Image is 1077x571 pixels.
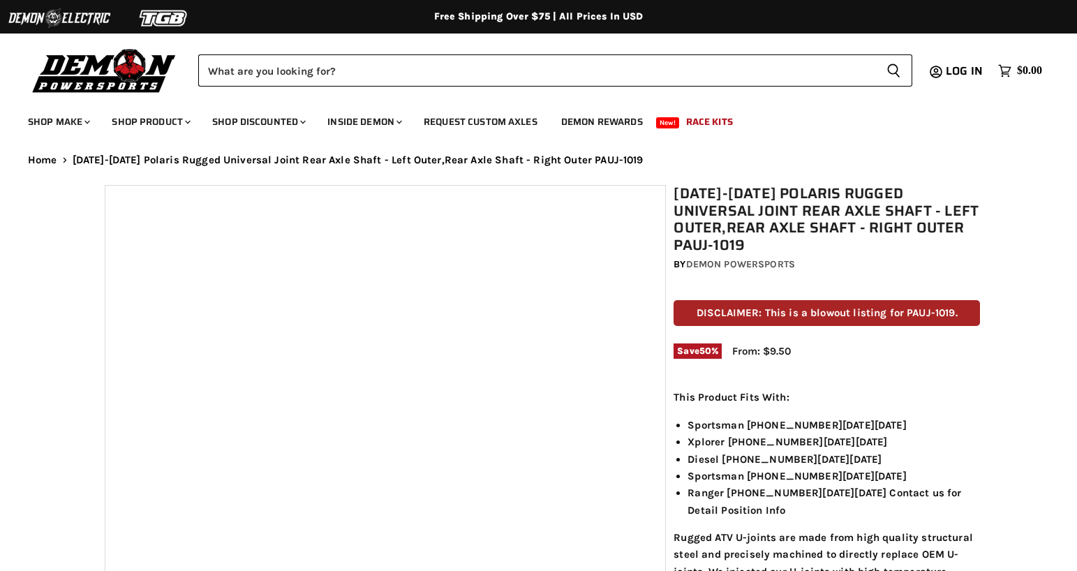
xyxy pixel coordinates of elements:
a: Inside Demon [317,107,410,136]
input: Search [198,54,875,87]
li: Xplorer [PHONE_NUMBER][DATE][DATE] [688,433,980,450]
span: From: $9.50 [732,345,791,357]
a: $0.00 [991,61,1049,81]
img: Demon Powersports [28,45,181,95]
span: $0.00 [1017,64,1042,77]
img: TGB Logo 2 [112,5,216,31]
span: Log in [946,62,983,80]
button: Search [875,54,912,87]
li: Diesel [PHONE_NUMBER][DATE][DATE] [688,451,980,468]
li: Ranger [PHONE_NUMBER][DATE][DATE] Contact us for Detail Position Info [688,484,980,519]
a: Demon Powersports [686,258,795,270]
a: Shop Make [17,107,98,136]
p: DISCLAIMER: This is a blowout listing for PAUJ-1019. [674,300,980,326]
h1: [DATE]-[DATE] Polaris Rugged Universal Joint Rear Axle Shaft - Left Outer,Rear Axle Shaft - Right... [674,185,980,254]
span: New! [656,117,680,128]
a: Home [28,154,57,166]
a: Shop Product [101,107,199,136]
a: Request Custom Axles [413,107,548,136]
img: Demon Electric Logo 2 [7,5,112,31]
li: Sportsman [PHONE_NUMBER][DATE][DATE] [688,417,980,433]
form: Product [198,54,912,87]
li: Sportsman [PHONE_NUMBER][DATE][DATE] [688,468,980,484]
span: [DATE]-[DATE] Polaris Rugged Universal Joint Rear Axle Shaft - Left Outer,Rear Axle Shaft - Right... [73,154,644,166]
a: Race Kits [676,107,743,136]
p: This Product Fits With: [674,389,980,406]
ul: Main menu [17,102,1039,136]
div: by [674,257,980,272]
span: Save % [674,343,722,359]
span: 50 [699,346,711,356]
a: Log in [939,65,991,77]
a: Demon Rewards [551,107,653,136]
a: Shop Discounted [202,107,314,136]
